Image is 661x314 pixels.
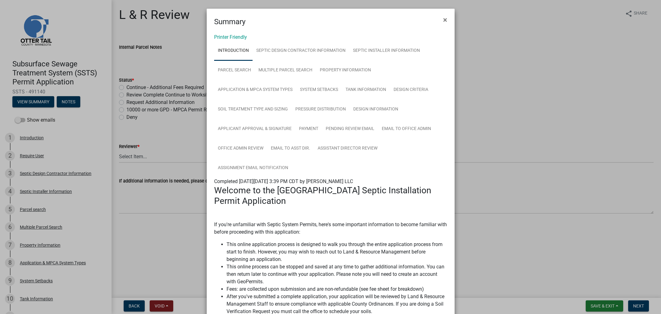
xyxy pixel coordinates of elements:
[322,119,378,139] a: Pending review Email
[438,11,452,29] button: Close
[227,241,447,263] li: This online application process is designed to walk you through the entire application process fr...
[390,80,432,100] a: Design Criteria
[214,221,447,236] p: If you're unfamiliar with Septic System Permits, here's some important information to become fami...
[227,263,447,285] li: This online process can be stopped and saved at any time to gather additional information. You ca...
[214,158,292,178] a: Assignment Email Notification
[227,285,447,293] li: Fees: are collected upon submission and are non-refundable (see fee sheet for breakdown)
[214,178,353,184] span: Completed [DATE][DATE] 3:39 PM CDT by [PERSON_NAME] LLC
[253,41,349,61] a: Septic Design Contractor Information
[267,139,314,159] a: Email to Asst Dir.
[255,61,316,80] a: Multiple Parcel Search
[349,41,424,61] a: Septic Installer Information
[214,119,295,139] a: Applicant Approval & Signature
[295,119,322,139] a: Payment
[443,16,447,24] span: ×
[314,139,381,159] a: Assistant Director Review
[214,41,253,61] a: Introduction
[316,61,375,80] a: Property Information
[214,100,292,119] a: Soil Treatment Type and Sizing
[342,80,390,100] a: Tank Information
[214,16,245,27] h4: Summary
[214,80,296,100] a: Application & MPCA System Types
[214,34,247,40] a: Printer Friendly
[378,119,435,139] a: Email to Office Admin
[296,80,342,100] a: System Setbacks
[214,61,255,80] a: Parcel search
[214,185,447,206] h3: Welcome to the [GEOGRAPHIC_DATA] Septic Installation Permit Application
[214,139,267,159] a: Office Admin Review
[292,100,350,119] a: Pressure Distribution
[350,100,402,119] a: Design Information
